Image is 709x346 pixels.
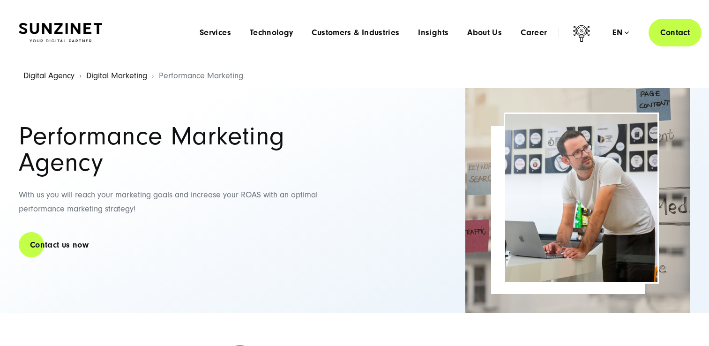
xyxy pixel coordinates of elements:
span: Performance Marketing [159,71,243,81]
a: Customers & Industries [312,28,399,38]
a: Contact us now [19,232,100,258]
img: SUNZINET Full Service Digital Agentur [19,23,102,43]
h2: Performance Marketing Agency [19,123,347,176]
a: Contact [649,19,702,46]
a: Technology [250,28,293,38]
a: Career [521,28,547,38]
a: About Us [467,28,502,38]
a: Digital Agency [23,71,75,81]
a: Insights [418,28,448,38]
img: Performance Marketing Agency Header | Man working on a laptop in an agency, behind him is a wall ... [505,114,657,282]
img: Full-Service Digitalagentur SUNZINET - Digital Marketing_2 [465,88,690,313]
div: en [612,28,629,38]
a: Digital Marketing [86,71,147,81]
a: Services [200,28,231,38]
p: With us you will reach your marketing goals and increase your ROAS with an optimal performance ma... [19,188,347,217]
